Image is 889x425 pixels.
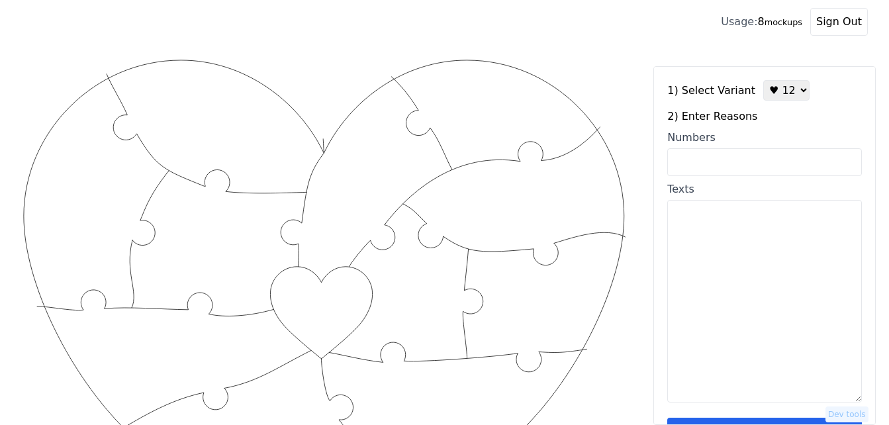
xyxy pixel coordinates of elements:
span: Usage: [721,15,757,28]
small: mockups [765,17,802,27]
input: Numbers [667,148,862,176]
div: Numbers [667,130,862,146]
div: Texts [667,181,862,197]
label: 1) Select Variant [667,83,755,99]
button: Sign Out [810,8,868,36]
label: 2) Enter Reasons [667,109,862,124]
div: 8 [721,14,802,30]
textarea: Texts [667,200,862,402]
button: Dev tools [825,406,868,422]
